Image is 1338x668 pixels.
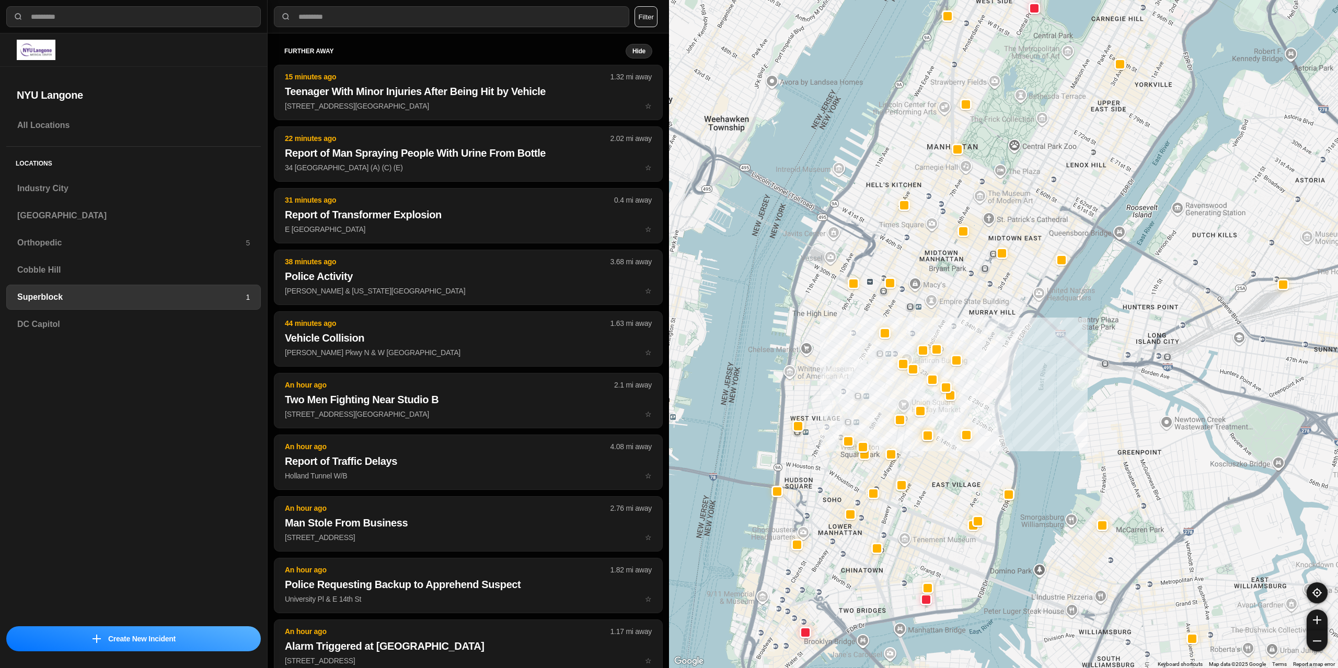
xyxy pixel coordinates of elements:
button: zoom-out [1307,630,1328,651]
p: 5 [246,238,250,248]
p: 34 [GEOGRAPHIC_DATA] (A) (C) (E) [285,162,652,173]
img: search [281,11,291,22]
a: All Locations [6,113,261,138]
h2: Police Activity [285,269,652,284]
h2: Man Stole From Business [285,515,652,530]
p: [STREET_ADDRESS] [285,532,652,543]
p: [STREET_ADDRESS][GEOGRAPHIC_DATA] [285,409,652,419]
h5: Locations [6,147,261,176]
p: 15 minutes ago [285,72,610,82]
span: star [645,410,652,418]
h2: Two Men Fighting Near Studio B [285,392,652,407]
a: An hour ago1.17 mi awayAlarm Triggered at [GEOGRAPHIC_DATA][STREET_ADDRESS]star [274,656,663,665]
a: Open this area in Google Maps (opens a new window) [672,654,706,668]
h2: Teenager With Minor Injuries After Being Hit by Vehicle [285,84,652,99]
h2: Vehicle Collision [285,331,652,345]
button: An hour ago2.76 mi awayMan Stole From Business[STREET_ADDRESS]star [274,496,663,552]
h3: [GEOGRAPHIC_DATA] [17,209,250,222]
p: An hour ago [285,441,610,452]
h3: Cobble Hill [17,264,250,276]
p: 2.02 mi away [610,133,652,144]
p: University Pl & E 14th St [285,594,652,604]
img: icon [93,635,101,643]
p: 1.32 mi away [610,72,652,82]
h2: Alarm Triggered at [GEOGRAPHIC_DATA] [285,639,652,653]
p: 0.4 mi away [614,195,652,205]
img: logo [17,40,55,60]
a: 44 minutes ago1.63 mi awayVehicle Collision[PERSON_NAME] Pkwy N & W [GEOGRAPHIC_DATA]star [274,348,663,357]
small: Hide [632,47,645,55]
p: 4.08 mi away [610,441,652,452]
a: [GEOGRAPHIC_DATA] [6,203,261,228]
button: Filter [635,6,658,27]
a: 15 minutes ago1.32 mi awayTeenager With Minor Injuries After Being Hit by Vehicle[STREET_ADDRESS]... [274,101,663,110]
span: star [645,595,652,603]
h5: further away [284,47,626,55]
h2: NYU Langone [17,88,250,102]
button: 31 minutes ago0.4 mi awayReport of Transformer ExplosionE [GEOGRAPHIC_DATA]star [274,188,663,243]
button: 38 minutes ago3.68 mi awayPolice Activity[PERSON_NAME] & [US_STATE][GEOGRAPHIC_DATA]star [274,250,663,305]
img: Google [672,654,706,668]
span: Map data ©2025 Google [1209,661,1266,667]
h3: Superblock [17,291,246,303]
p: 3.68 mi away [610,256,652,267]
a: 38 minutes ago3.68 mi awayPolice Activity[PERSON_NAME] & [US_STATE][GEOGRAPHIC_DATA]star [274,286,663,295]
h3: All Locations [17,119,250,132]
h2: Police Requesting Backup to Apprehend Suspect [285,577,652,592]
p: Holland Tunnel W/B [285,471,652,481]
h3: Orthopedic [17,237,246,249]
p: [PERSON_NAME] Pkwy N & W [GEOGRAPHIC_DATA] [285,347,652,358]
p: 1.82 mi away [610,565,652,575]
button: iconCreate New Incident [6,626,261,651]
a: Orthopedic5 [6,230,261,255]
p: 44 minutes ago [285,318,610,329]
button: 22 minutes ago2.02 mi awayReport of Man Spraying People With Urine From Bottle34 [GEOGRAPHIC_DATA... [274,126,663,182]
button: recenter [1307,582,1328,603]
span: star [645,533,652,542]
p: [STREET_ADDRESS] [285,655,652,666]
button: 44 minutes ago1.63 mi awayVehicle Collision[PERSON_NAME] Pkwy N & W [GEOGRAPHIC_DATA]star [274,311,663,367]
a: An hour ago2.76 mi awayMan Stole From Business[STREET_ADDRESS]star [274,533,663,542]
p: Create New Incident [108,634,176,644]
p: 1.17 mi away [610,626,652,637]
a: Superblock1 [6,285,261,310]
p: [PERSON_NAME] & [US_STATE][GEOGRAPHIC_DATA] [285,286,652,296]
h2: Report of Transformer Explosion [285,207,652,222]
p: E [GEOGRAPHIC_DATA] [285,224,652,235]
p: 1 [246,292,250,302]
img: recenter [1312,588,1322,597]
h3: Industry City [17,182,250,195]
h3: DC Capitol [17,318,250,331]
p: 38 minutes ago [285,256,610,267]
img: zoom-out [1313,637,1321,645]
h2: Report of Man Spraying People With Urine From Bottle [285,146,652,160]
a: An hour ago2.1 mi awayTwo Men Fighting Near Studio B[STREET_ADDRESS][GEOGRAPHIC_DATA]star [274,409,663,418]
span: star [645,287,652,295]
a: Industry City [6,176,261,201]
span: star [645,163,652,172]
span: star [645,225,652,233]
p: [STREET_ADDRESS][GEOGRAPHIC_DATA] [285,101,652,111]
p: 31 minutes ago [285,195,614,205]
p: 1.63 mi away [610,318,652,329]
button: An hour ago1.82 mi awayPolice Requesting Backup to Apprehend SuspectUniversity Pl & E 14th Ststar [274,558,663,613]
img: zoom-in [1313,616,1321,624]
p: An hour ago [285,565,610,575]
button: An hour ago4.08 mi awayReport of Traffic DelaysHolland Tunnel W/Bstar [274,435,663,490]
span: star [645,472,652,480]
p: 2.76 mi away [610,503,652,513]
a: Report a map error [1293,661,1335,667]
p: An hour ago [285,380,614,390]
a: 31 minutes ago0.4 mi awayReport of Transformer ExplosionE [GEOGRAPHIC_DATA]star [274,225,663,233]
p: An hour ago [285,626,610,637]
a: An hour ago1.82 mi awayPolice Requesting Backup to Apprehend SuspectUniversity Pl & E 14th Ststar [274,594,663,603]
a: Terms (opens in new tab) [1272,661,1287,667]
h2: Report of Traffic Delays [285,454,652,468]
p: 22 minutes ago [285,133,610,144]
a: Cobble Hill [6,257,261,283]
a: DC Capitol [6,312,261,337]
span: star [645,348,652,357]
button: zoom-in [1307,610,1328,630]
button: 15 minutes ago1.32 mi awayTeenager With Minor Injuries After Being Hit by Vehicle[STREET_ADDRESS]... [274,65,663,120]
